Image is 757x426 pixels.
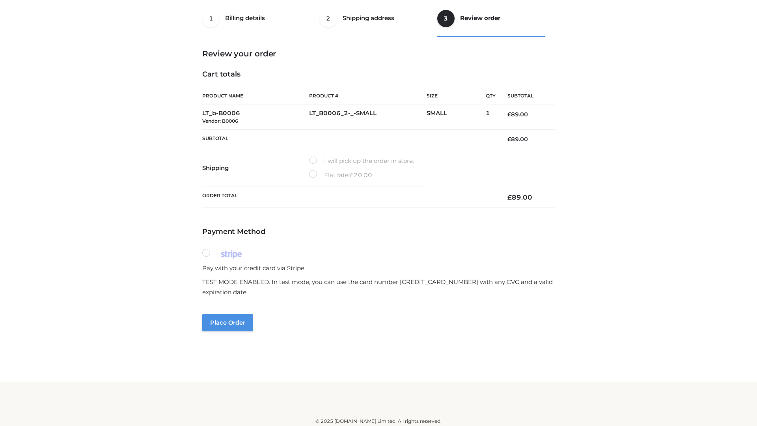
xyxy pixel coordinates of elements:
bdi: 89.00 [507,111,528,118]
td: LT_B0006_2-_-SMALL [309,105,427,130]
label: I will pick up the order in store. [309,156,414,166]
th: Subtotal [202,129,496,149]
h4: Cart totals [202,70,555,79]
td: LT_b-B0006 [202,105,309,130]
p: TEST MODE ENABLED. In test mode, you can use the card number [CREDIT_CARD_NUMBER] with any CVC an... [202,277,555,297]
p: Pay with your credit card via Stripe. [202,263,555,273]
bdi: 89.00 [507,193,532,201]
label: Flat rate: [309,170,372,180]
h4: Payment Method [202,228,555,236]
th: Qty [486,87,496,105]
span: £ [507,193,512,201]
th: Size [427,87,482,105]
bdi: 89.00 [507,136,528,143]
button: Place order [202,314,253,331]
th: Product # [309,87,427,105]
th: Product Name [202,87,309,105]
td: SMALL [427,105,486,130]
small: Vendor: B0006 [202,118,238,124]
h3: Review your order [202,49,555,58]
td: 1 [486,105,496,130]
bdi: 20.00 [350,171,372,179]
span: £ [350,171,354,179]
div: © 2025 [DOMAIN_NAME] Limited. All rights reserved. [117,417,640,425]
span: £ [507,136,511,143]
th: Subtotal [496,87,555,105]
th: Order Total [202,187,496,208]
span: £ [507,111,511,118]
th: Shipping [202,149,309,187]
